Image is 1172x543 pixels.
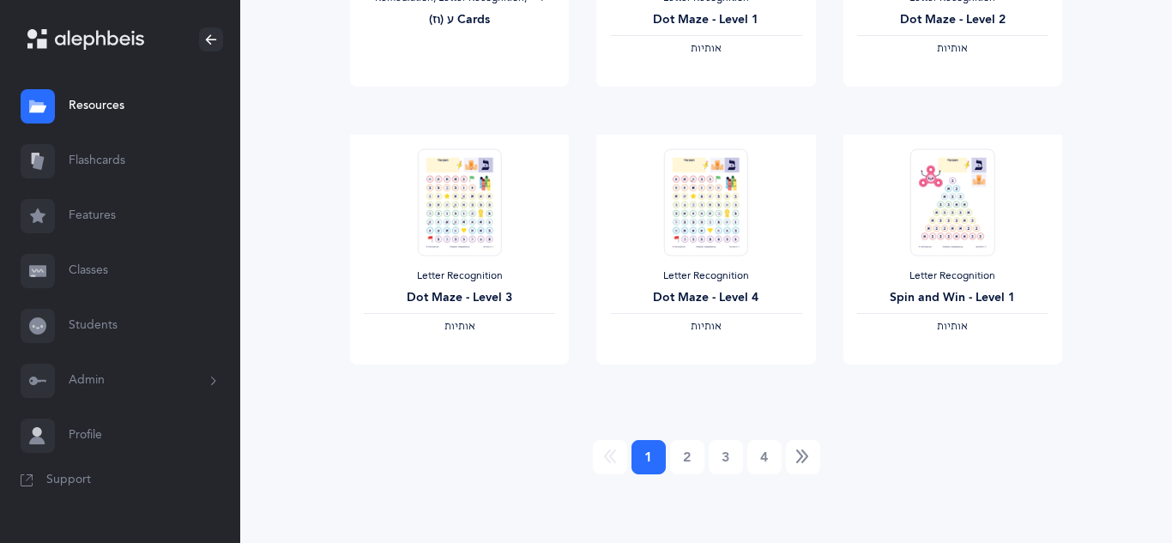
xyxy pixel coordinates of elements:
span: ‫אותיות‬ [937,42,968,54]
a: 1 [631,440,666,474]
div: Spin and Win - Level 1 [857,289,1048,307]
div: ע (וז) Cards [364,11,555,29]
a: 4 [747,440,782,474]
div: Letter Recognition [857,269,1048,283]
a: 2 [670,440,704,474]
span: ‫אותיות‬ [937,320,968,332]
div: Dot Maze - Level 2 [857,11,1048,29]
span: ‫אותיות‬ [691,320,722,332]
a: Next [786,440,820,474]
a: 3 [709,440,743,474]
span: ‫אותיות‬ [691,42,722,54]
iframe: Drift Widget Chat Controller [1086,457,1151,522]
div: Letter Recognition [364,269,555,283]
img: Dot_maze-L3.pdf_thumbnail_1587419206.png [417,148,501,256]
span: Support [46,472,91,489]
div: Dot Maze - Level 3 [364,289,555,307]
img: Spin_%26_Win-L1.pdf_thumbnail_1587419683.png [910,148,994,256]
div: Letter Recognition [610,269,801,283]
span: ‫אותיות‬ [444,320,475,332]
div: Dot Maze - Level 4 [610,289,801,307]
div: Dot Maze - Level 1 [610,11,801,29]
img: Dot_maze-L4.pdf_thumbnail_1587419212.png [664,148,748,256]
